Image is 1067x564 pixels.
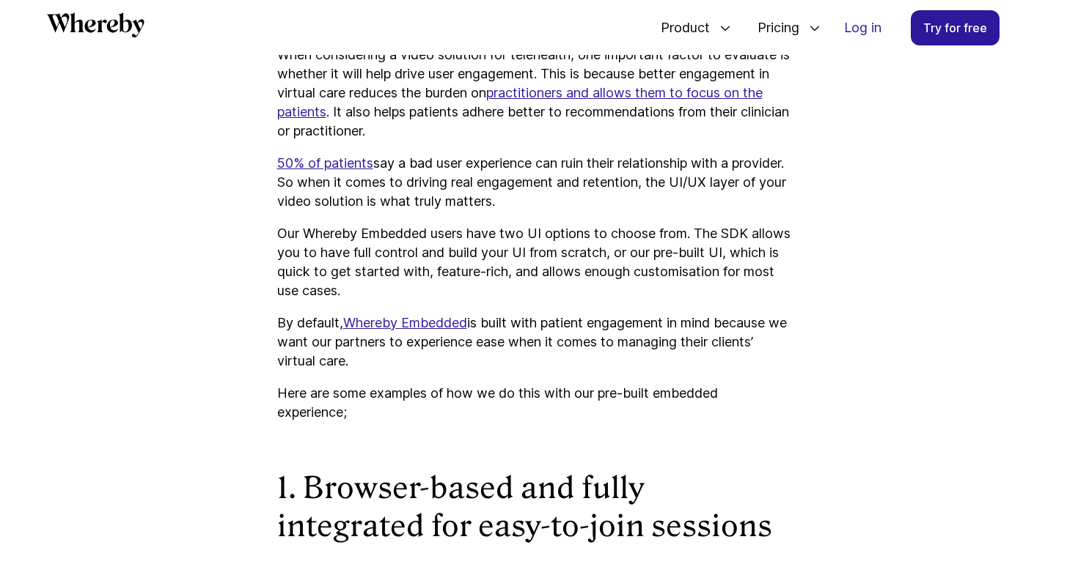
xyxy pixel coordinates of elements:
[277,85,763,119] a: practitioners and allows them to focus on the patients
[277,313,791,371] p: By default, is built with patient engagement in mind because we want our partners to experience e...
[277,224,791,300] p: Our Whereby Embedded users have two UI options to choose from. The SDK allows you to have full co...
[343,315,467,330] a: Whereby Embedded
[646,4,714,52] span: Product
[47,12,144,42] a: Whereby
[277,45,791,141] p: When considering a video solution for telehealth, one important factor to evaluate is whether it ...
[277,155,373,171] a: 50% of patients
[743,4,803,52] span: Pricing
[277,470,772,543] strong: 1. Browser-based and fully integrated for easy-to-join sessions
[277,384,791,422] p: Here are some examples of how we do this with our pre-built embedded experience;
[911,10,1000,45] a: Try for free
[277,154,791,211] p: say a bad user experience can ruin their relationship with a provider. So when it comes to drivin...
[832,11,893,45] a: Log in
[47,12,144,37] svg: Whereby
